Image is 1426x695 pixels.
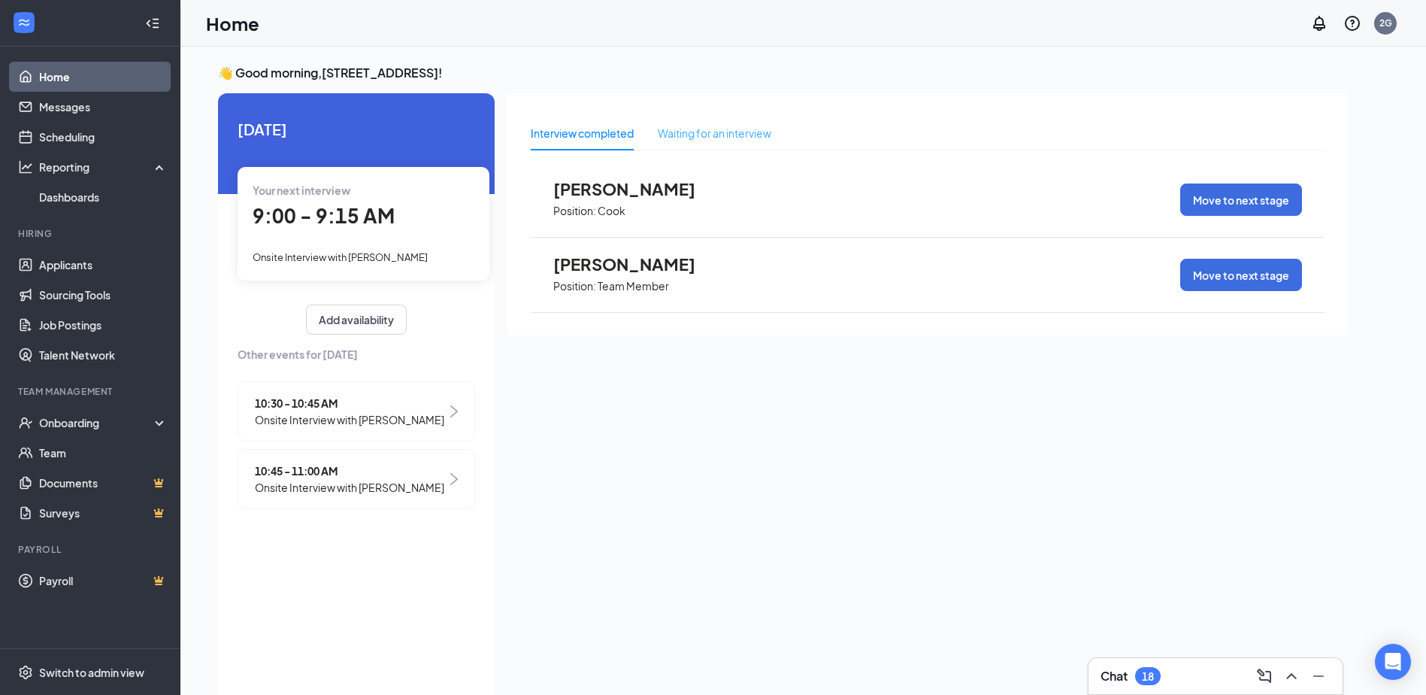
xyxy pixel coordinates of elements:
[1375,644,1411,680] div: Open Intercom Messenger
[39,415,155,430] div: Onboarding
[18,385,165,398] div: Team Management
[553,279,596,293] p: Position:
[531,125,634,141] div: Interview completed
[206,11,259,36] h1: Home
[1255,667,1273,685] svg: ComposeMessage
[1180,259,1302,291] button: Move to next stage
[1252,664,1276,688] button: ComposeMessage
[1306,664,1331,688] button: Minimize
[39,310,168,340] a: Job Postings
[598,279,669,293] p: Team Member
[255,411,444,428] span: Onsite Interview with [PERSON_NAME]
[553,204,596,218] p: Position:
[39,468,168,498] a: DocumentsCrown
[39,438,168,468] a: Team
[553,179,719,199] span: [PERSON_NAME]
[1309,667,1328,685] svg: Minimize
[39,340,168,370] a: Talent Network
[17,15,32,30] svg: WorkstreamLogo
[1343,14,1361,32] svg: QuestionInfo
[1180,184,1302,216] button: Move to next stage
[1379,17,1392,29] div: 2G
[1310,14,1328,32] svg: Notifications
[1142,670,1154,683] div: 18
[306,305,407,335] button: Add availability
[255,479,444,496] span: Onsite Interview with [PERSON_NAME]
[253,184,350,197] span: Your next interview
[39,280,168,310] a: Sourcing Tools
[39,62,168,92] a: Home
[18,665,33,680] svg: Settings
[39,566,168,596] a: PayrollCrown
[39,665,144,680] div: Switch to admin view
[145,16,160,31] svg: Collapse
[39,250,168,280] a: Applicants
[39,182,168,212] a: Dashboards
[238,117,475,141] span: [DATE]
[39,122,168,152] a: Scheduling
[1282,667,1300,685] svg: ChevronUp
[18,415,33,430] svg: UserCheck
[255,463,444,479] span: 10:45 - 11:00 AM
[39,159,168,175] div: Reporting
[553,254,719,274] span: [PERSON_NAME]
[255,395,444,411] span: 10:30 - 10:45 AM
[253,203,395,228] span: 9:00 - 9:15 AM
[658,125,771,141] div: Waiting for an interview
[1101,668,1128,684] h3: Chat
[253,251,428,263] span: Onsite Interview with [PERSON_NAME]
[1279,664,1303,688] button: ChevronUp
[598,204,625,218] p: Cook
[18,543,165,556] div: Payroll
[39,498,168,528] a: SurveysCrown
[18,159,33,175] svg: Analysis
[18,227,165,240] div: Hiring
[39,92,168,122] a: Messages
[238,346,475,363] span: Other events for [DATE]
[218,65,1349,81] h3: 👋 Good morning, [STREET_ADDRESS] !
